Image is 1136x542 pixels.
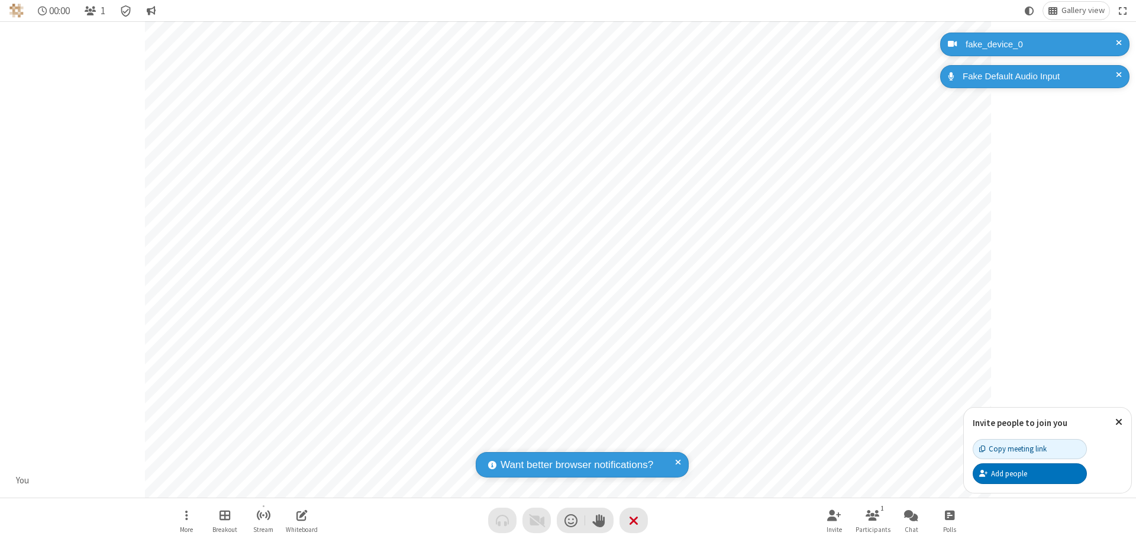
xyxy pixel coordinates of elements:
[522,508,551,533] button: Video
[557,508,585,533] button: Send a reaction
[973,439,1087,459] button: Copy meeting link
[253,526,273,533] span: Stream
[827,526,842,533] span: Invite
[856,526,890,533] span: Participants
[961,38,1121,51] div: fake_device_0
[286,526,318,533] span: Whiteboard
[12,474,34,488] div: You
[180,526,193,533] span: More
[816,504,852,537] button: Invite participants (⌘+Shift+I)
[9,4,24,18] img: QA Selenium DO NOT DELETE OR CHANGE
[101,5,105,17] span: 1
[207,504,243,537] button: Manage Breakout Rooms
[855,504,890,537] button: Open participant list
[488,508,517,533] button: Audio problem - check your Internet connection or call by phone
[169,504,204,537] button: Open menu
[877,503,887,514] div: 1
[932,504,967,537] button: Open poll
[501,457,653,473] span: Want better browser notifications?
[893,504,929,537] button: Open chat
[1043,2,1109,20] button: Change layout
[1020,2,1039,20] button: Using system theme
[973,463,1087,483] button: Add people
[33,2,75,20] div: Timer
[958,70,1121,83] div: Fake Default Audio Input
[973,417,1067,428] label: Invite people to join you
[49,5,70,17] span: 00:00
[1106,408,1131,437] button: Close popover
[246,504,281,537] button: Start streaming
[943,526,956,533] span: Polls
[619,508,648,533] button: End or leave meeting
[979,443,1047,454] div: Copy meeting link
[1114,2,1132,20] button: Fullscreen
[141,2,160,20] button: Conversation
[212,526,237,533] span: Breakout
[585,508,614,533] button: Raise hand
[79,2,110,20] button: Open participant list
[284,504,319,537] button: Open shared whiteboard
[1061,6,1105,15] span: Gallery view
[905,526,918,533] span: Chat
[115,2,137,20] div: Meeting details Encryption enabled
